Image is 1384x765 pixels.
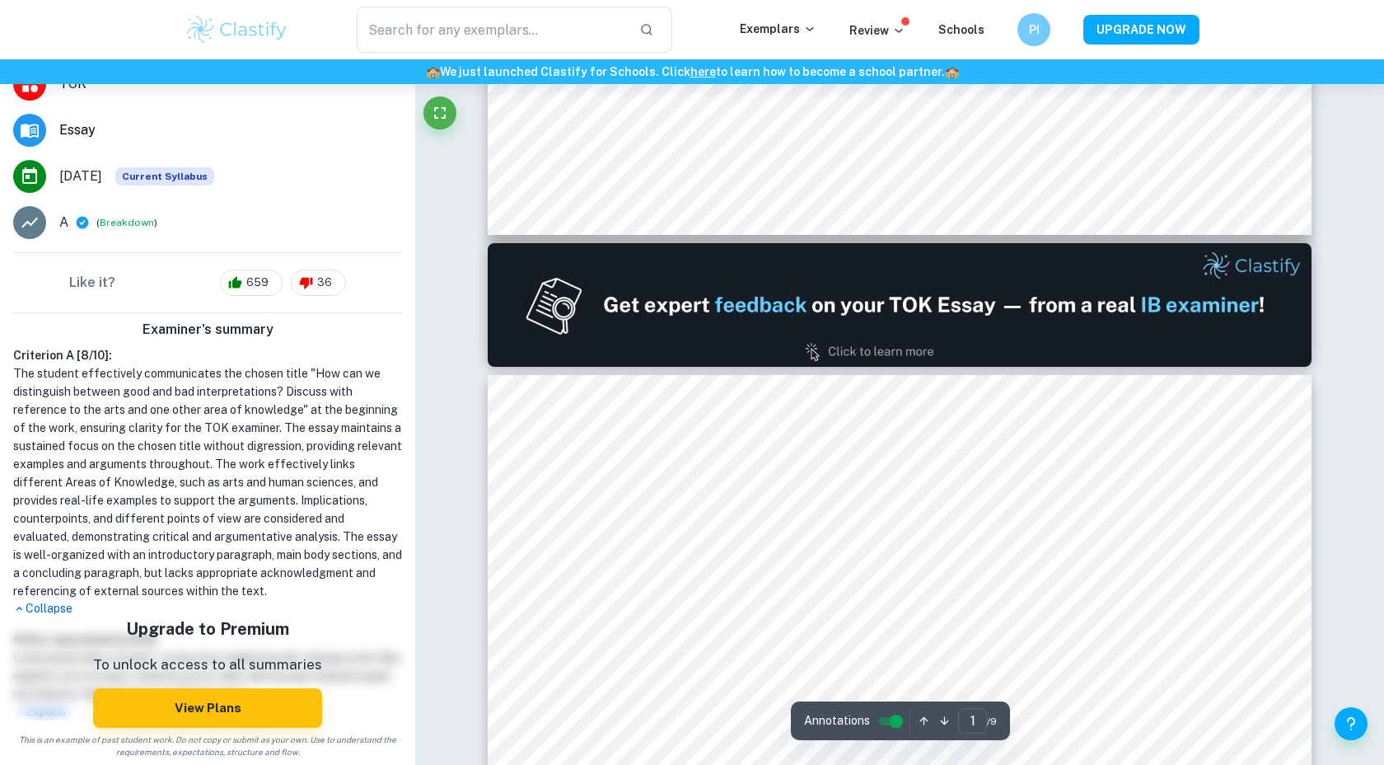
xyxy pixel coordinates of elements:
h6: Examiner's summary [7,320,409,340]
span: 36 [308,275,341,291]
p: Collapse [13,600,402,617]
div: 659 [220,270,283,296]
img: Ad [488,243,1312,367]
h6: Like it? [69,273,115,293]
div: 36 [291,270,346,296]
h6: We just launched Clastify for Schools. Click to learn how to become a school partner. [3,63,1381,81]
span: Current Syllabus [115,167,214,185]
span: TOK [59,74,402,94]
h5: Upgrade to Premium [93,617,322,641]
span: This is an example of past student work. Do not copy or submit as your own. Use to understand the... [7,734,409,758]
div: This exemplar is based on the current syllabus. Feel free to refer to it for inspiration/ideas wh... [115,167,214,185]
img: Clastify logo [185,13,289,46]
a: Schools [938,23,984,36]
span: / 9 [987,714,997,729]
button: PI [1017,13,1050,46]
span: 🏫 [945,65,959,78]
input: Search for any exemplars... [357,7,626,53]
button: Fullscreen [423,96,456,129]
span: Annotations [804,712,870,730]
h6: PI [1025,21,1044,39]
button: Breakdown [100,215,154,230]
button: View Plans [93,688,322,728]
button: UPGRADE NOW [1083,15,1199,45]
p: Exemplars [740,20,816,38]
p: Review [849,21,905,40]
p: A [59,213,68,232]
h1: The student effectively communicates the chosen title "How can we distinguish between good and ba... [13,364,402,600]
span: Essay [59,120,402,140]
span: [DATE] [59,167,102,186]
span: 659 [237,275,278,291]
a: here [690,65,716,78]
span: ( ) [96,215,157,231]
h6: Criterion A [ 8 / 10 ]: [13,346,402,364]
p: To unlock access to all summaries [93,655,322,676]
span: 🏫 [426,65,440,78]
button: Help and Feedback [1335,707,1368,740]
